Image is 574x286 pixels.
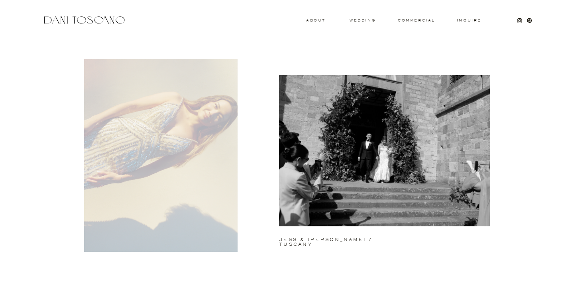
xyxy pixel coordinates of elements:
[456,19,482,23] a: Inquire
[350,19,375,21] a: wedding
[306,19,324,21] a: About
[398,19,434,22] a: commercial
[279,237,403,241] a: jess & [PERSON_NAME] / tuscany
